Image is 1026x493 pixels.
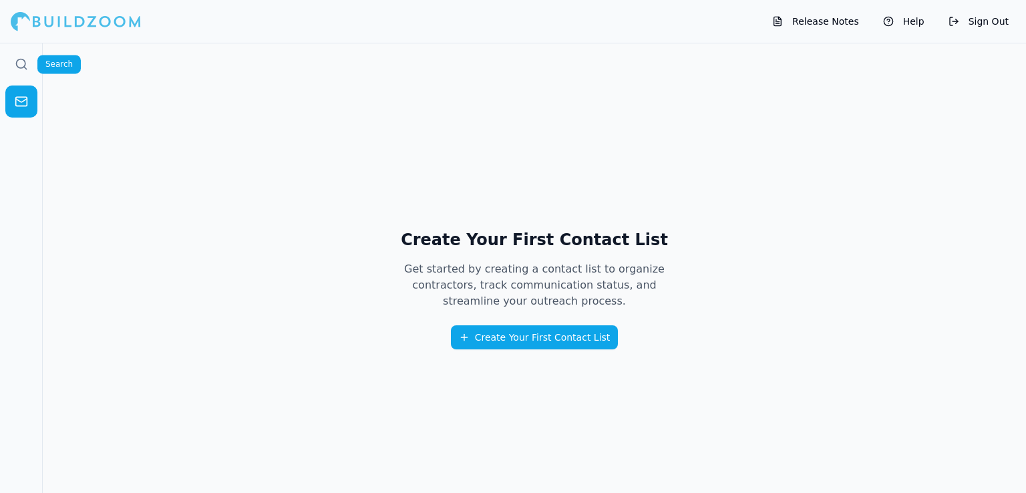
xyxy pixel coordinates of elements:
[385,261,684,309] p: Get started by creating a contact list to organize contractors, track communication status, and s...
[876,11,931,32] button: Help
[765,11,866,32] button: Release Notes
[385,229,684,251] h1: Create Your First Contact List
[942,11,1015,32] button: Sign Out
[45,59,73,69] p: Search
[451,325,619,349] button: Create Your First Contact List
